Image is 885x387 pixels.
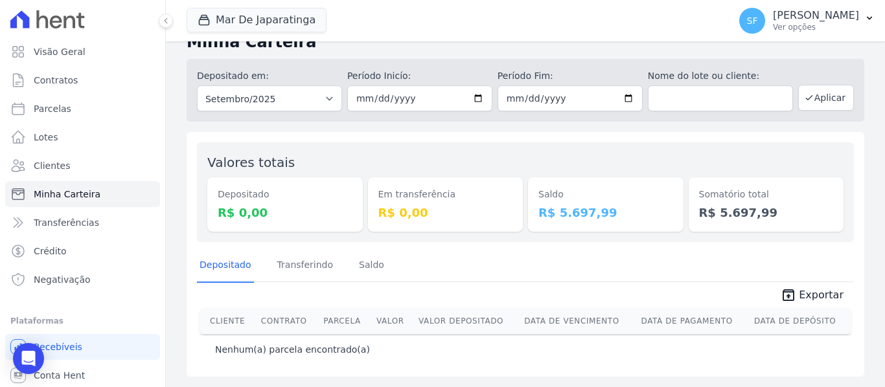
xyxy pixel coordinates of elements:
th: Data de Pagamento [636,308,749,334]
a: Recebíveis [5,334,160,360]
span: Visão Geral [34,45,86,58]
a: Contratos [5,67,160,93]
a: Crédito [5,238,160,264]
p: Nenhum(a) parcela encontrado(a) [215,343,370,356]
a: Transferências [5,210,160,236]
button: Aplicar [798,85,854,111]
label: Nome do lote ou cliente: [648,69,793,83]
dt: Somatório total [699,188,834,201]
a: Clientes [5,153,160,179]
span: SF [747,16,758,25]
a: Saldo [356,249,387,283]
span: Exportar [799,287,844,303]
th: Valor Depositado [413,308,519,334]
a: Transferindo [275,249,336,283]
a: Negativação [5,267,160,293]
span: Transferências [34,216,99,229]
th: Cliente [200,308,256,334]
dt: Depositado [218,188,352,201]
dd: R$ 5.697,99 [538,204,673,221]
a: Visão Geral [5,39,160,65]
a: unarchive Exportar [770,287,854,305]
a: Depositado [197,249,254,283]
i: unarchive [781,287,796,303]
th: Contrato [256,308,318,334]
th: Valor [371,308,413,334]
a: Parcelas [5,96,160,122]
span: Crédito [34,245,67,258]
h2: Minha Carteira [187,30,864,54]
label: Valores totais [207,155,295,170]
span: Negativação [34,273,91,286]
dd: R$ 0,00 [378,204,513,221]
span: Minha Carteira [34,188,100,201]
button: Mar De Japaratinga [187,8,327,32]
th: Data de Vencimento [519,308,636,334]
span: Parcelas [34,102,71,115]
button: SF [PERSON_NAME] Ver opções [729,3,885,39]
label: Depositado em: [197,71,269,81]
th: Data de Depósito [749,308,851,334]
label: Período Inicío: [347,69,492,83]
th: Parcela [318,308,371,334]
div: Plataformas [10,313,155,329]
dd: R$ 0,00 [218,204,352,221]
span: Lotes [34,131,58,144]
dt: Saldo [538,188,673,201]
span: Clientes [34,159,70,172]
dd: R$ 5.697,99 [699,204,834,221]
p: Ver opções [773,22,859,32]
label: Período Fim: [498,69,643,83]
a: Lotes [5,124,160,150]
span: Conta Hent [34,369,85,382]
p: [PERSON_NAME] [773,9,859,22]
a: Minha Carteira [5,181,160,207]
dt: Em transferência [378,188,513,201]
div: Open Intercom Messenger [13,343,44,374]
span: Recebíveis [34,340,82,353]
span: Contratos [34,74,78,87]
